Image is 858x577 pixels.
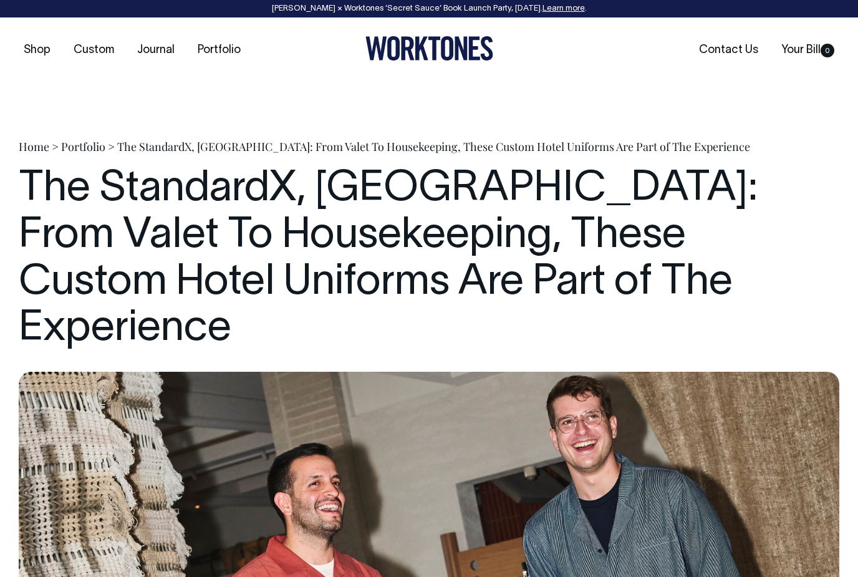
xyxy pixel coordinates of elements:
a: Portfolio [193,40,246,61]
a: Portfolio [61,139,105,154]
a: Shop [19,40,55,61]
span: > [108,139,115,154]
a: Custom [69,40,119,61]
a: Contact Us [694,40,763,61]
div: [PERSON_NAME] × Worktones ‘Secret Sauce’ Book Launch Party, [DATE]. . [12,4,846,13]
a: Home [19,139,49,154]
a: Your Bill0 [776,40,839,61]
a: Journal [132,40,180,61]
h1: The StandardX, [GEOGRAPHIC_DATA]: From Valet To Housekeeping, These Custom Hotel Uniforms Are Par... [19,167,839,353]
span: > [52,139,59,154]
a: Learn more [542,5,585,12]
span: The StandardX, [GEOGRAPHIC_DATA]: From Valet To Housekeeping, These Custom Hotel Uniforms Are Par... [117,139,750,154]
span: 0 [821,44,834,57]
